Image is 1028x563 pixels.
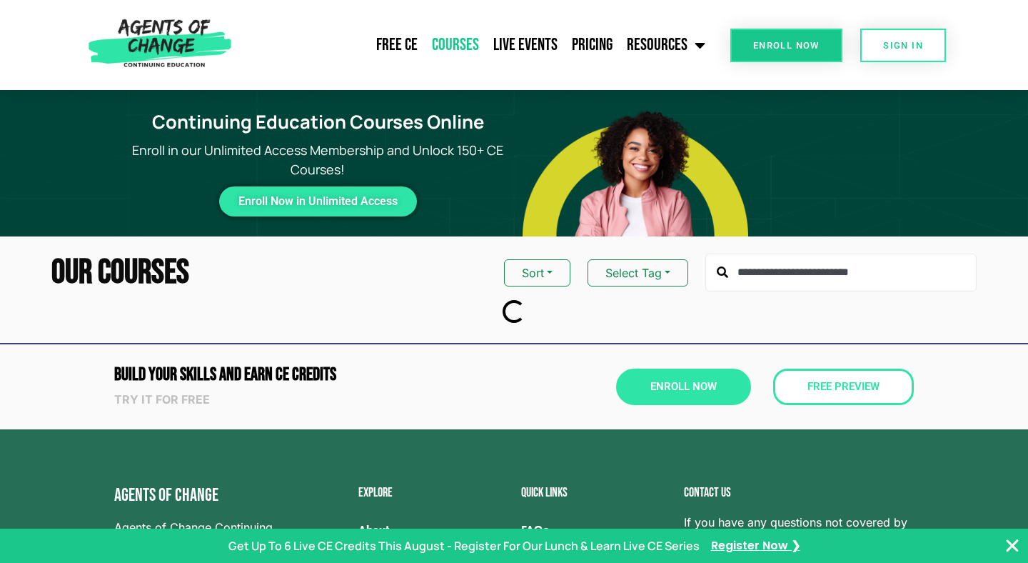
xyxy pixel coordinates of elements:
h2: Our Courses [51,256,189,290]
span: Free Preview [807,382,880,392]
span: Enroll Now in Unlimited Access [238,198,398,205]
button: Close Banner [1004,537,1021,554]
a: Enroll Now in Unlimited Access [219,186,417,216]
a: Free Preview [773,369,914,405]
button: Sort [504,259,570,287]
a: Enroll Now [616,369,751,405]
a: FAQs [521,514,670,547]
a: Live Events [486,27,565,63]
h2: Explore [358,487,507,499]
h2: Quick Links [521,487,670,499]
h2: Build Your Skills and Earn CE CREDITS [114,366,507,384]
button: Select Tag [588,259,688,287]
h1: Continuing Education Courses Online [130,111,505,134]
nav: Menu [238,27,713,63]
span: Enroll Now [753,41,820,50]
a: Courses [425,27,486,63]
a: Register Now ❯ [711,538,800,554]
p: Get Up To 6 Live CE Credits This August - Register For Our Lunch & Learn Live CE Series [228,537,700,554]
h2: Contact us [684,487,914,499]
a: Resources [620,27,712,63]
strong: Try it for free [114,392,210,407]
a: SIGN IN [860,29,946,62]
span: Enroll Now [650,382,717,392]
h4: Agents of Change [114,487,287,504]
span: SIGN IN [883,41,923,50]
a: About [358,514,507,547]
a: Pricing [565,27,620,63]
a: Free CE [369,27,425,63]
a: Enroll Now [730,29,842,62]
p: Enroll in our Unlimited Access Membership and Unlock 150+ CE Courses! [121,141,514,179]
